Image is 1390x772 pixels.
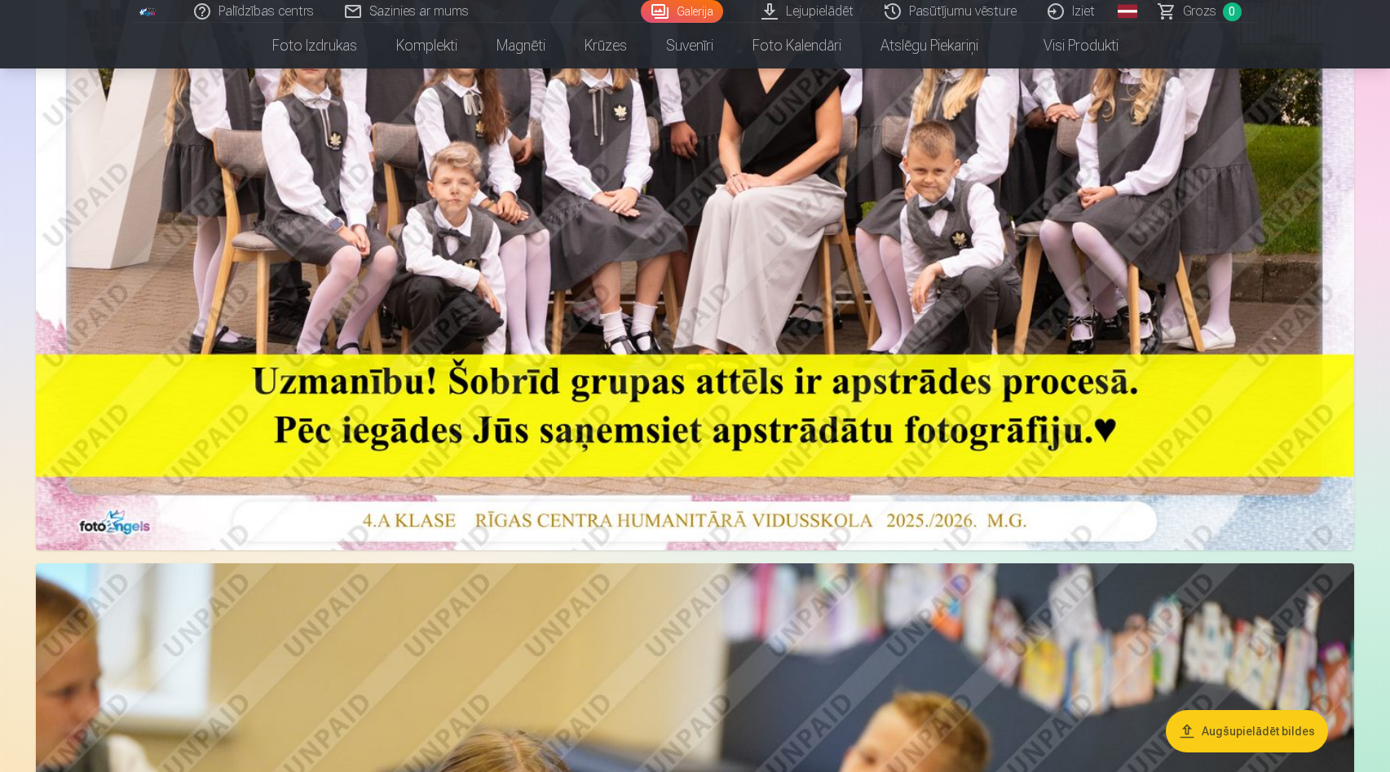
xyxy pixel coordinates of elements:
[565,23,646,68] a: Krūzes
[1183,2,1216,21] span: Grozs
[477,23,565,68] a: Magnēti
[1223,2,1242,21] span: 0
[139,7,157,16] img: /fa1
[646,23,733,68] a: Suvenīri
[377,23,477,68] a: Komplekti
[861,23,998,68] a: Atslēgu piekariņi
[733,23,861,68] a: Foto kalendāri
[1166,710,1328,752] button: Augšupielādēt bildes
[998,23,1138,68] a: Visi produkti
[253,23,377,68] a: Foto izdrukas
